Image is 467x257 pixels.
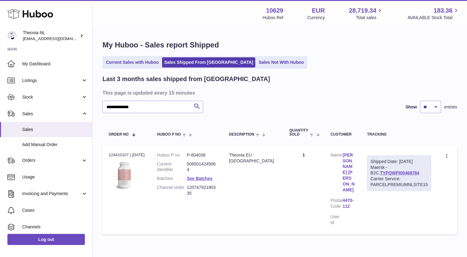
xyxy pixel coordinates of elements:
[109,133,129,137] span: Order No
[22,174,88,180] span: Usage
[187,176,212,181] a: See Batches
[343,198,355,209] a: 4470-112
[22,142,88,148] span: Add Manual Order
[22,111,81,117] span: Sales
[162,57,255,67] a: Sales Shipped From [GEOGRAPHIC_DATA]
[22,127,88,133] span: Sales
[407,6,460,21] a: 183.36 AVAILABLE Stock Total
[22,224,88,230] span: Channels
[7,31,17,40] img: info@wholesomegoods.eu
[187,185,217,196] dd: 12074792190335
[22,94,81,100] span: Stock
[370,176,428,188] div: Carrier Service: PARCELPREMIUMNLSITE15
[102,75,270,83] h2: Last 3 months sales shipped from [GEOGRAPHIC_DATA]
[312,6,325,15] strong: EUR
[307,15,325,21] div: Currency
[22,78,81,84] span: Listings
[331,152,343,194] dt: Name
[367,155,431,191] div: Maersk - B2C:
[187,161,217,173] dd: 5065014245064
[283,146,324,235] td: 1
[331,198,343,211] dt: Postal Code
[343,152,355,193] a: [PERSON_NAME] [PERSON_NAME]
[266,6,283,15] strong: 10629
[157,152,187,158] dt: Huboo P no
[367,133,431,137] div: Tracking
[349,6,376,15] span: 28,719.34
[7,234,85,245] a: Log out
[229,133,254,137] span: Description
[256,57,306,67] a: Sales Not With Huboo
[23,30,78,42] div: Theonia NL
[22,191,81,197] span: Invoicing and Payments
[22,207,88,213] span: Cases
[157,133,181,137] span: Huboo P no
[109,160,140,190] img: 106291725893222.jpg
[444,104,457,110] span: entries
[406,104,417,110] label: Show
[263,15,283,21] div: Huboo Ref
[22,157,81,163] span: Orders
[187,152,217,158] dd: P-604036
[356,15,383,21] span: Total sales
[434,6,452,15] span: 183.36
[289,128,308,137] span: Quantity Sold
[331,133,355,137] div: Customer
[380,170,419,175] a: TYPQWPI00468784
[23,36,91,41] span: [EMAIL_ADDRESS][DOMAIN_NAME]
[370,159,428,165] div: Shipped Date: [DATE]
[157,185,187,196] dt: Channel order
[104,57,161,67] a: Current Sales with Huboo
[157,176,187,182] dt: Batches
[229,152,277,164] div: Theonia EU - [GEOGRAPHIC_DATA]
[349,6,383,21] a: 28,719.34 Total sales
[109,152,145,158] div: 124410107 | [DATE]
[407,15,460,21] span: AVAILABLE Stock Total
[157,161,187,173] dt: Current identifier
[331,214,343,226] dt: User Id
[102,40,457,50] h1: My Huboo - Sales report Shipped
[22,61,88,67] span: My Dashboard
[102,89,456,96] h3: This page is updated every 15 minutes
